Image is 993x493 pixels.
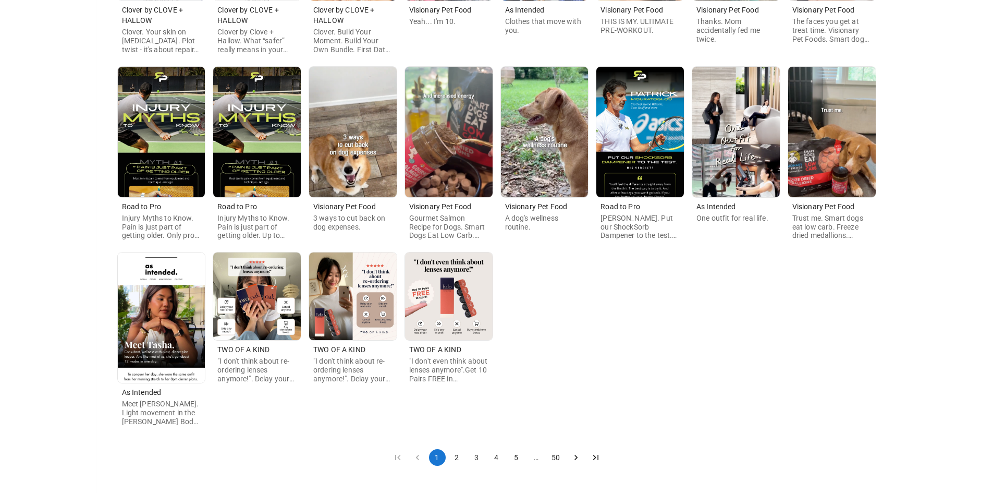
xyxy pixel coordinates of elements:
span: Gourmet Salmon Recipe for Dogs. Smart Dogs Eat Low Carb. And increased energy. [409,214,485,248]
span: TWO OF A KIND [217,345,269,354]
span: Yeah... I'm 10. [409,17,456,26]
img: Image [118,252,205,383]
span: One outfit for real life. [696,214,768,222]
img: Image [309,67,397,197]
span: Clover. Your skin on [MEDICAL_DATA]. Plot twist - it's about repair. Meet [MEDICAL_DATA]. Fades p... [122,28,199,176]
button: Go to page 4 [488,449,505,466]
span: Clothes that move with you. [505,17,581,34]
span: A dog's wellness routine. [505,214,558,231]
span: "I don't even think about lenses anymore".Get 10 Pairs FREE in store!.Delay your next order.Skip ... [409,357,488,427]
span: Visionary Pet Food [313,202,376,211]
img: Image [501,67,589,197]
span: Clover by Clove + Hallow. What “safer” really means in your skincare. [MEDICAL_DATA] Awareness Mo... [217,28,293,176]
img: Image [405,252,493,340]
img: Image [788,67,876,197]
span: Injury Myths to Know. Pain is just part of getting older. Only pros need protective gear. [MEDICA... [122,214,199,336]
span: [PERSON_NAME]. Put our ShockSorb Dampener to the test. Feel the difference straight away. Shop Sh... [600,214,679,389]
img: Image [692,67,780,197]
img: Image [309,252,397,340]
button: Go to page 5 [508,449,525,466]
nav: pagination navigation [388,449,606,466]
span: Visionary Pet Food [409,202,472,211]
span: "I don't think about re-ordering lenses anymore!". Delay your next order. Cancel anytime. Skip an... [217,357,295,418]
button: page 1 [429,449,446,466]
span: Road to Pro [217,202,257,211]
span: THIS IS MY. ULTIMATE PRE-WORKOUT. [600,17,673,34]
span: Clover by CLOVE + HALLOW [122,6,183,25]
span: 3 ways to cut back on dog expenses. [313,214,385,231]
span: As Intended [696,202,736,211]
img: Image [596,67,684,197]
span: Visionary Pet Food [600,6,663,14]
span: TWO OF A KIND [409,345,461,354]
span: Injury Myths to Know. Pain is just part of getting older. Up to 94.7% of impact shock. Only pros ... [217,214,295,354]
span: Visionary Pet Food [409,6,472,14]
span: Clover by CLOVE + HALLOW [313,6,375,25]
img: Image [405,67,493,197]
span: TWO OF A KIND [313,345,365,354]
button: Go to page 2 [449,449,465,466]
button: Go to page 50 [548,449,565,466]
img: Image [213,67,301,197]
span: "I don't think about re-ordering lenses anymore!". Delay your next order. Skip any month. Cancel ... [313,357,391,409]
span: Road to Pro [600,202,640,211]
span: Road to Pro [122,202,162,211]
span: Clover. Build Your Moment. Build Your Own Bundle. First Date Glow Bundle. Brunch With Bestie Bund... [313,28,390,133]
div: … [528,452,545,463]
span: As Intended [505,6,545,14]
span: Visionary Pet Food [505,202,568,211]
button: Go to last page [587,449,604,466]
span: Trust me. Smart dogs eat low carb. Freeze dried medallions. Gourmet bacon & cheese. [792,214,863,257]
span: Visionary Pet Food [792,6,855,14]
span: Clover by CLOVE + HALLOW [217,6,279,25]
span: As Intended [122,388,162,396]
button: Go to next page [568,449,584,466]
span: Thanks. Mom accidentally fed me twice. [696,17,760,43]
span: Visionary Pet Food [792,202,855,211]
img: Image [213,252,301,340]
button: Go to page 3 [469,449,485,466]
img: Image [118,67,205,197]
span: The faces you get at treat time. Visionary Pet Foods. Smart dogs eat low carb. Freeze dried medal... [792,17,869,61]
span: Visionary Pet Food [696,6,759,14]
